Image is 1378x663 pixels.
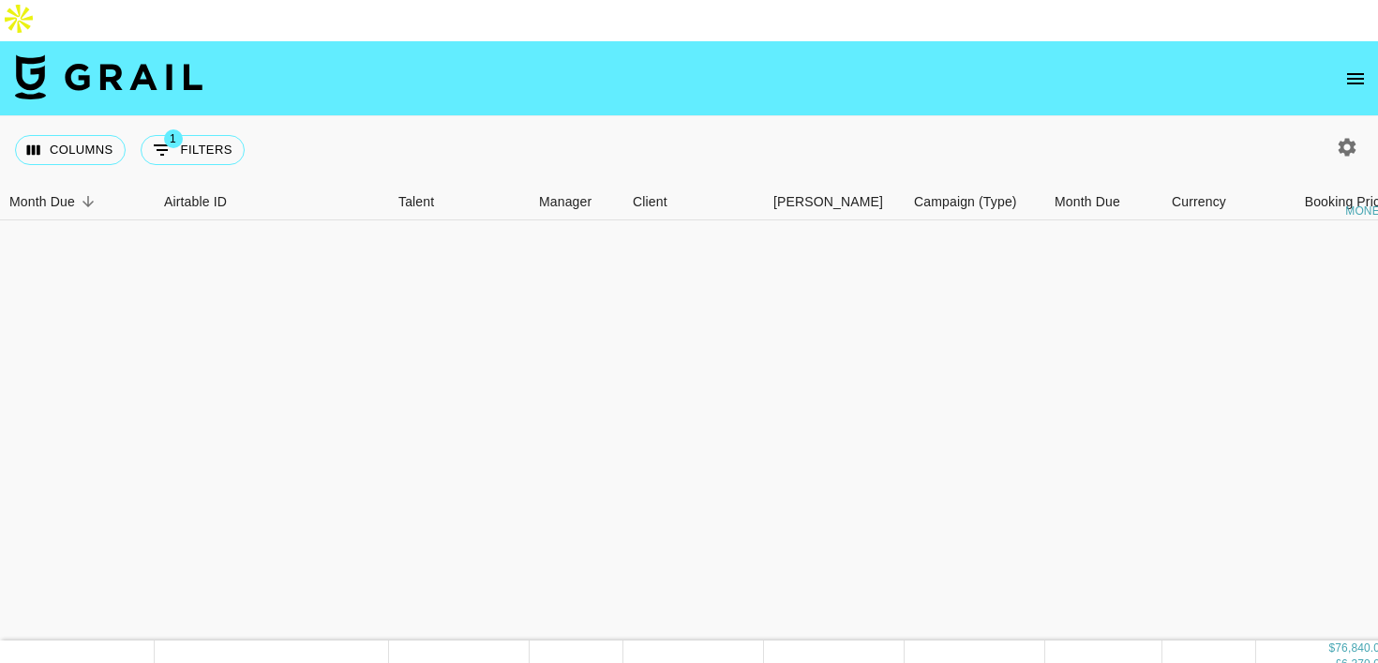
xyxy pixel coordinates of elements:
[764,184,905,220] div: Booker
[15,135,126,165] button: Select columns
[905,184,1045,220] div: Campaign (Type)
[1172,184,1226,220] div: Currency
[914,184,1017,220] div: Campaign (Type)
[1337,60,1374,98] button: open drawer
[633,184,667,220] div: Client
[1162,184,1256,220] div: Currency
[164,129,183,148] span: 1
[623,184,764,220] div: Client
[9,184,75,220] div: Month Due
[141,135,245,165] button: Show filters
[773,184,883,220] div: [PERSON_NAME]
[398,184,434,220] div: Talent
[1045,184,1162,220] div: Month Due
[164,184,227,220] div: Airtable ID
[1055,184,1120,220] div: Month Due
[1328,641,1335,657] div: $
[15,54,202,99] img: Grail Talent
[530,184,623,220] div: Manager
[539,184,592,220] div: Manager
[389,184,530,220] div: Talent
[75,188,101,215] button: Sort
[155,184,389,220] div: Airtable ID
